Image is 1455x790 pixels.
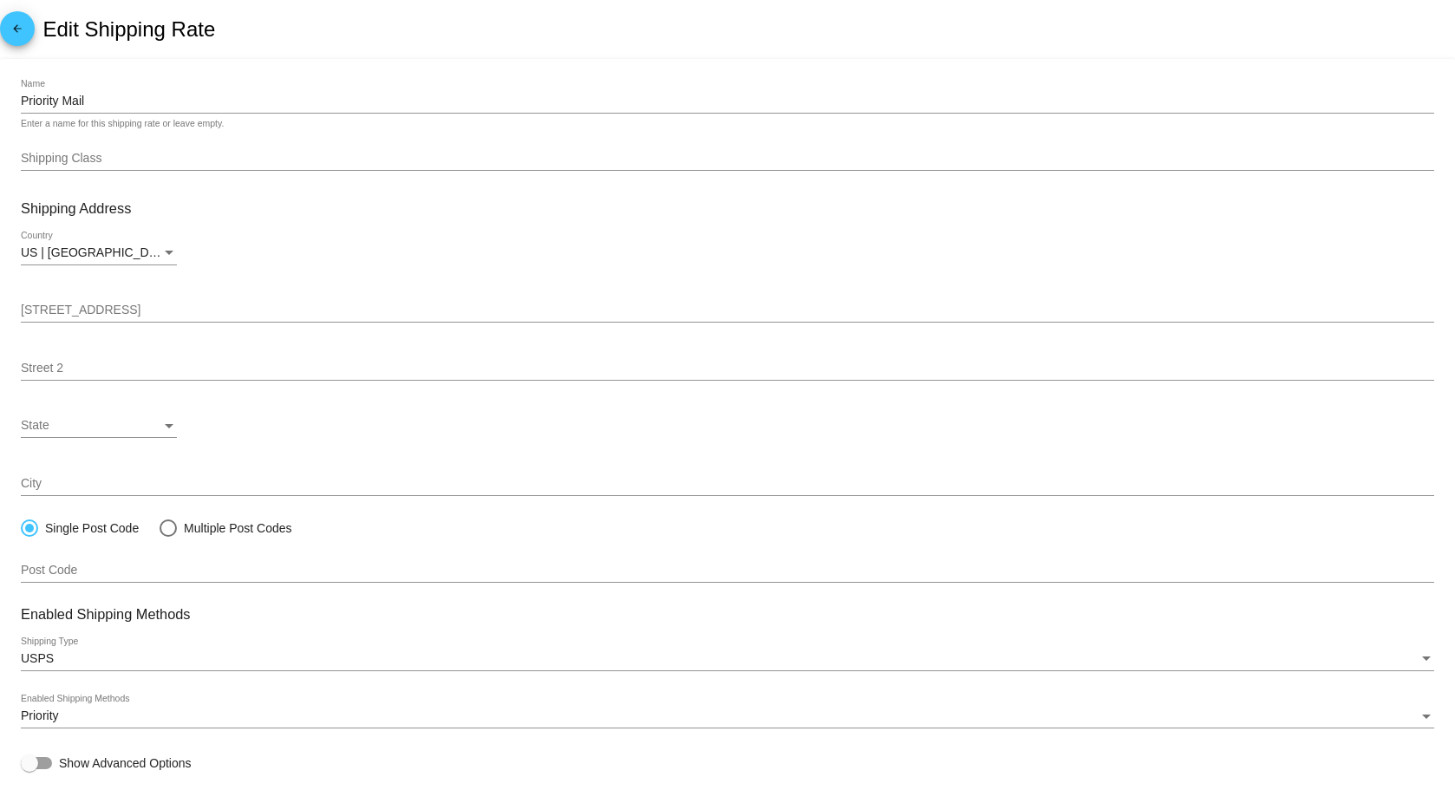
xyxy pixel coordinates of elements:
div: Single Post Code [38,521,139,535]
h2: Edit Shipping Rate [42,17,215,42]
input: Shipping Class [21,152,1434,166]
span: Show Advanced Options [59,754,192,772]
input: Street 2 [21,362,1434,375]
span: State [21,418,49,432]
span: Priority [21,708,59,722]
mat-select: Enabled Shipping Methods [21,709,1434,723]
input: City [21,477,1434,491]
h3: Enabled Shipping Methods [21,606,1434,623]
div: Multiple Post Codes [177,521,292,535]
input: Post Code [21,564,1434,578]
mat-icon: arrow_back [7,23,28,43]
span: USPS [21,651,54,665]
mat-select: Shipping Type [21,652,1434,666]
mat-select: Country [21,246,177,260]
input: Street 1 [21,304,1434,317]
div: Enter a name for this shipping rate or leave empty. [21,119,224,129]
mat-select: State [21,419,177,433]
input: Name [21,95,1434,108]
h3: Shipping Address [21,200,1434,217]
span: US | [GEOGRAPHIC_DATA] [21,245,174,259]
